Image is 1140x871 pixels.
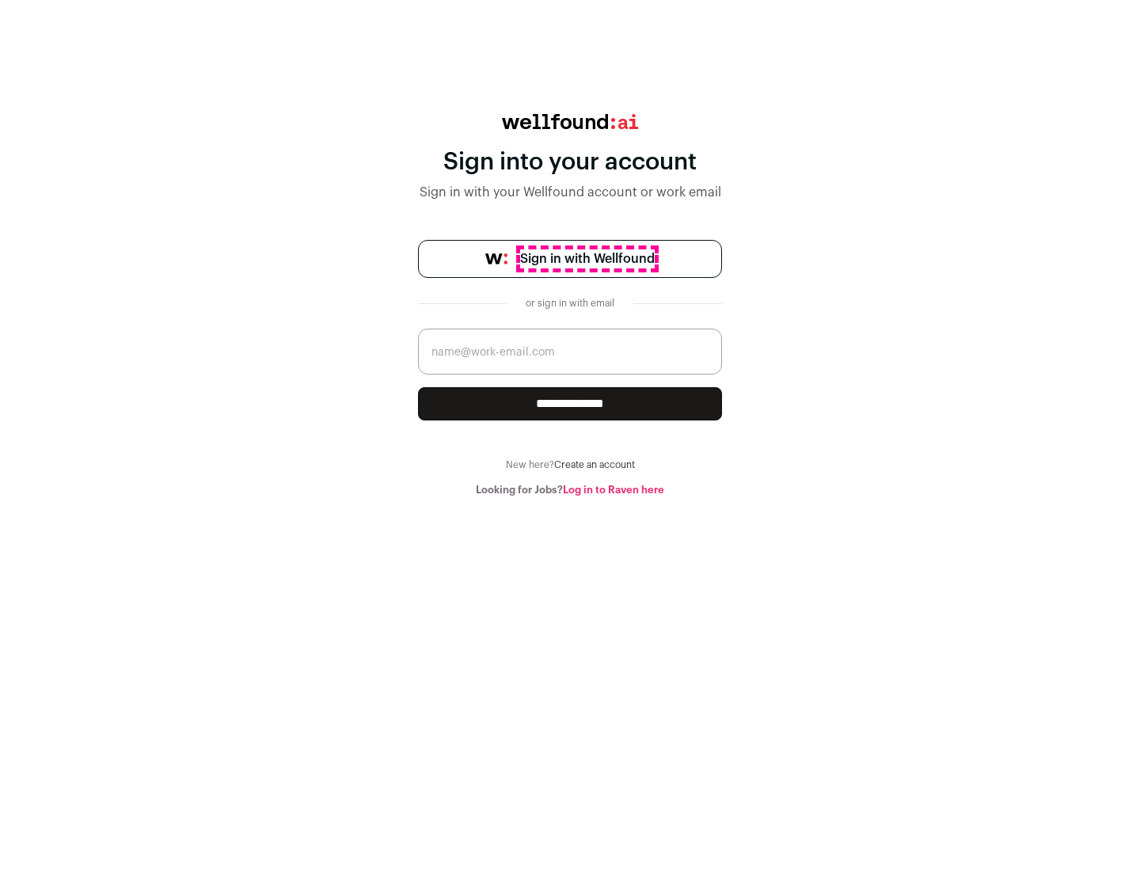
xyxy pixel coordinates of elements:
[502,114,638,129] img: wellfound:ai
[418,458,722,471] div: New here?
[563,485,664,495] a: Log in to Raven here
[520,249,655,268] span: Sign in with Wellfound
[418,484,722,496] div: Looking for Jobs?
[418,240,722,278] a: Sign in with Wellfound
[519,297,621,310] div: or sign in with email
[485,253,507,264] img: wellfound-symbol-flush-black-fb3c872781a75f747ccb3a119075da62bfe97bd399995f84a933054e44a575c4.png
[418,329,722,375] input: name@work-email.com
[418,183,722,202] div: Sign in with your Wellfound account or work email
[554,460,635,470] a: Create an account
[418,148,722,177] div: Sign into your account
